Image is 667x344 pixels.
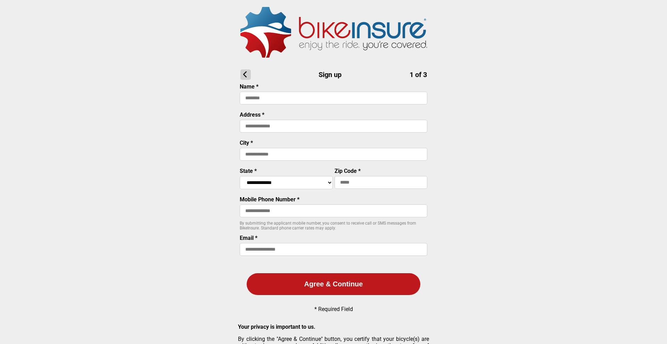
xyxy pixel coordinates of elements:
[410,70,427,79] span: 1 of 3
[314,306,353,312] p: * Required Field
[240,235,257,241] label: Email *
[240,221,427,230] p: By submitting the applicant mobile number, you consent to receive call or SMS messages from BikeI...
[240,83,258,90] label: Name *
[240,168,257,174] label: State *
[240,140,253,146] label: City *
[238,324,315,330] strong: Your privacy is important to us.
[335,168,361,174] label: Zip Code *
[240,69,427,80] h1: Sign up
[240,196,299,203] label: Mobile Phone Number *
[240,111,264,118] label: Address *
[247,273,420,295] button: Agree & Continue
